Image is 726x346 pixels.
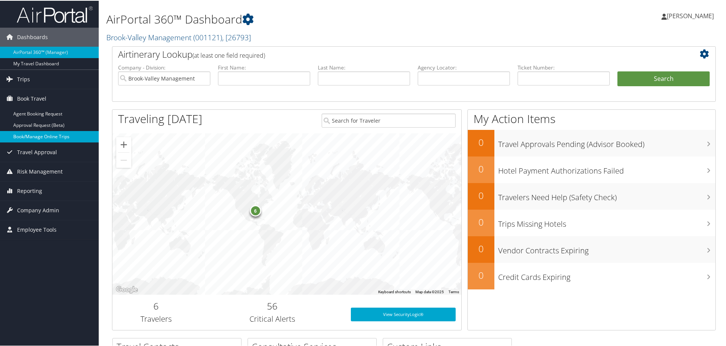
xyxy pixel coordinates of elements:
[498,188,715,202] h3: Travelers Need Help (Safety Check)
[468,235,715,262] a: 0Vendor Contracts Expiring
[118,299,194,312] h2: 6
[222,32,251,42] span: , [ 26793 ]
[498,161,715,175] h3: Hotel Payment Authorizations Failed
[249,204,261,216] div: 6
[518,63,610,71] label: Ticket Number:
[114,284,139,294] img: Google
[448,289,459,293] a: Terms (opens in new tab)
[378,289,411,294] button: Keyboard shortcuts
[17,88,46,107] span: Book Travel
[498,241,715,255] h3: Vendor Contracts Expiring
[118,47,660,60] h2: Airtinerary Lookup
[351,307,456,321] a: View SecurityLogic®
[205,313,339,324] h3: Critical Alerts
[468,188,494,201] h2: 0
[468,182,715,209] a: 0Travelers Need Help (Safety Check)
[17,69,30,88] span: Trips
[468,110,715,126] h1: My Action Items
[468,129,715,156] a: 0Travel Approvals Pending (Advisor Booked)
[498,134,715,149] h3: Travel Approvals Pending (Advisor Booked)
[193,51,265,59] span: (at least one field required)
[118,313,194,324] h3: Travelers
[114,284,139,294] a: Open this area in Google Maps (opens a new window)
[468,262,715,289] a: 0Credit Cards Expiring
[106,32,251,42] a: Brook-Valley Management
[17,200,59,219] span: Company Admin
[468,156,715,182] a: 0Hotel Payment Authorizations Failed
[17,181,42,200] span: Reporting
[468,268,494,281] h2: 0
[17,27,48,46] span: Dashboards
[498,214,715,229] h3: Trips Missing Hotels
[193,32,222,42] span: ( 001121 )
[118,110,202,126] h1: Traveling [DATE]
[418,63,510,71] label: Agency Locator:
[468,215,494,228] h2: 0
[17,161,63,180] span: Risk Management
[17,220,57,239] span: Employee Tools
[17,142,57,161] span: Travel Approval
[468,135,494,148] h2: 0
[322,113,456,127] input: Search for Traveler
[468,162,494,175] h2: 0
[415,289,444,293] span: Map data ©2025
[218,63,310,71] label: First Name:
[116,136,131,152] button: Zoom in
[468,242,494,254] h2: 0
[118,63,210,71] label: Company - Division:
[617,71,710,86] button: Search
[116,152,131,167] button: Zoom out
[468,209,715,235] a: 0Trips Missing Hotels
[498,267,715,282] h3: Credit Cards Expiring
[17,5,93,23] img: airportal-logo.png
[106,11,516,27] h1: AirPortal 360™ Dashboard
[667,11,714,19] span: [PERSON_NAME]
[318,63,410,71] label: Last Name:
[205,299,339,312] h2: 56
[661,4,721,27] a: [PERSON_NAME]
